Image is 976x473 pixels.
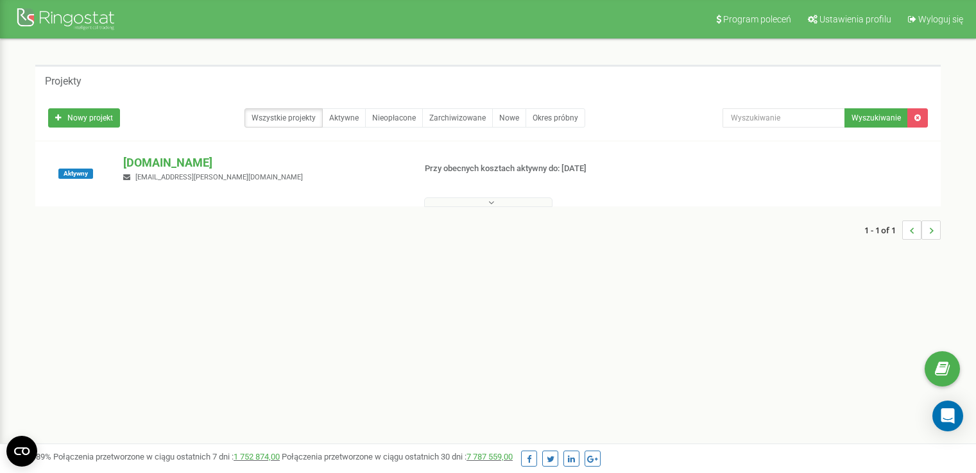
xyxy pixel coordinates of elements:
[723,14,791,24] span: Program poleceń
[819,14,891,24] span: Ustawienia profilu
[467,452,513,461] a: 7 787 559,00
[932,401,963,431] div: Open Intercom Messenger
[365,108,423,128] a: Nieopłacone
[864,220,902,240] span: 1 - 1 of 1
[844,108,908,128] button: Wyszukiwanie
[422,108,493,128] a: Zarchiwizowane
[123,154,404,171] p: [DOMAIN_NAME]
[45,76,81,87] h5: Projekty
[53,452,280,461] span: Połączenia przetworzone w ciągu ostatnich 7 dni :
[244,108,323,128] a: Wszystkie projekty
[425,163,630,175] p: Przy obecnych kosztach aktywny do: [DATE]
[723,108,845,128] input: Wyszukiwanie
[6,436,37,467] button: Open CMP widget
[135,173,303,181] span: [EMAIL_ADDRESS][PERSON_NAME][DOMAIN_NAME]
[58,169,93,179] span: Aktywny
[918,14,963,24] span: Wyloguj się
[322,108,366,128] a: Aktywne
[492,108,526,128] a: Nowe
[234,452,280,461] a: 1 752 874,00
[526,108,585,128] a: Okres próbny
[282,452,513,461] span: Połączenia przetworzone w ciągu ostatnich 30 dni :
[864,208,941,253] nav: ...
[48,108,120,128] a: Nowy projekt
